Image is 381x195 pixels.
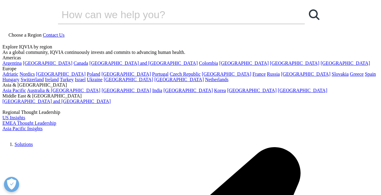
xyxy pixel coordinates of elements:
a: [GEOGRAPHIC_DATA] and [GEOGRAPHIC_DATA] [89,61,198,66]
a: [GEOGRAPHIC_DATA] [321,61,370,66]
div: Middle East & [GEOGRAPHIC_DATA] [2,93,379,99]
a: [GEOGRAPHIC_DATA] [278,88,327,93]
a: Greece [350,71,363,77]
div: Asia & [GEOGRAPHIC_DATA] [2,82,379,88]
a: [GEOGRAPHIC_DATA] [104,77,153,82]
a: US Insights [2,115,25,120]
a: Poland [87,71,100,77]
a: [GEOGRAPHIC_DATA] [23,61,72,66]
a: Hungary [2,77,19,82]
a: [GEOGRAPHIC_DATA] [270,61,319,66]
a: Asia Pacific [2,88,26,93]
a: Israel [75,77,86,82]
a: France [252,71,266,77]
a: Contact Us [43,32,65,38]
a: [GEOGRAPHIC_DATA] [102,88,151,93]
a: [GEOGRAPHIC_DATA] [227,88,276,93]
a: Ireland [45,77,58,82]
a: Asia Pacific Insights [2,126,42,131]
a: Ukraine [87,77,103,82]
a: Switzerland [21,77,44,82]
a: [GEOGRAPHIC_DATA] [281,71,330,77]
a: [GEOGRAPHIC_DATA] and [GEOGRAPHIC_DATA] [2,99,111,104]
a: Netherlands [205,77,228,82]
a: India [152,88,162,93]
div: As a global community, IQVIA continuously invests and commits to advancing human health. [2,50,379,55]
svg: Search [309,9,319,20]
a: Czech Republic [170,71,201,77]
input: Search [58,5,288,24]
a: Adriatic [2,71,18,77]
a: [GEOGRAPHIC_DATA] [163,88,213,93]
a: Nordics [19,71,35,77]
a: [GEOGRAPHIC_DATA] [154,77,204,82]
a: [GEOGRAPHIC_DATA] [102,71,151,77]
a: Korea [214,88,226,93]
a: Solutions [15,142,33,147]
a: Slovakia [332,71,349,77]
a: [GEOGRAPHIC_DATA] [202,71,251,77]
a: EMEA Thought Leadership [2,121,56,126]
a: Canada [74,61,88,66]
a: Australia & [GEOGRAPHIC_DATA] [27,88,100,93]
button: Open Preferences [4,177,19,192]
a: Colombia [199,61,218,66]
a: Search [305,5,323,24]
a: [GEOGRAPHIC_DATA] [36,71,85,77]
span: Choose a Region [8,32,42,38]
a: Russia [267,71,280,77]
a: Argentina [2,61,22,66]
a: Turkey [60,77,74,82]
a: [GEOGRAPHIC_DATA] [219,61,269,66]
div: Europe [2,66,379,71]
div: Americas [2,55,379,61]
a: Spain [365,71,376,77]
div: Regional Thought Leadership [2,110,379,115]
a: Portugal [152,71,169,77]
div: Explore IQVIA by region [2,44,379,50]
